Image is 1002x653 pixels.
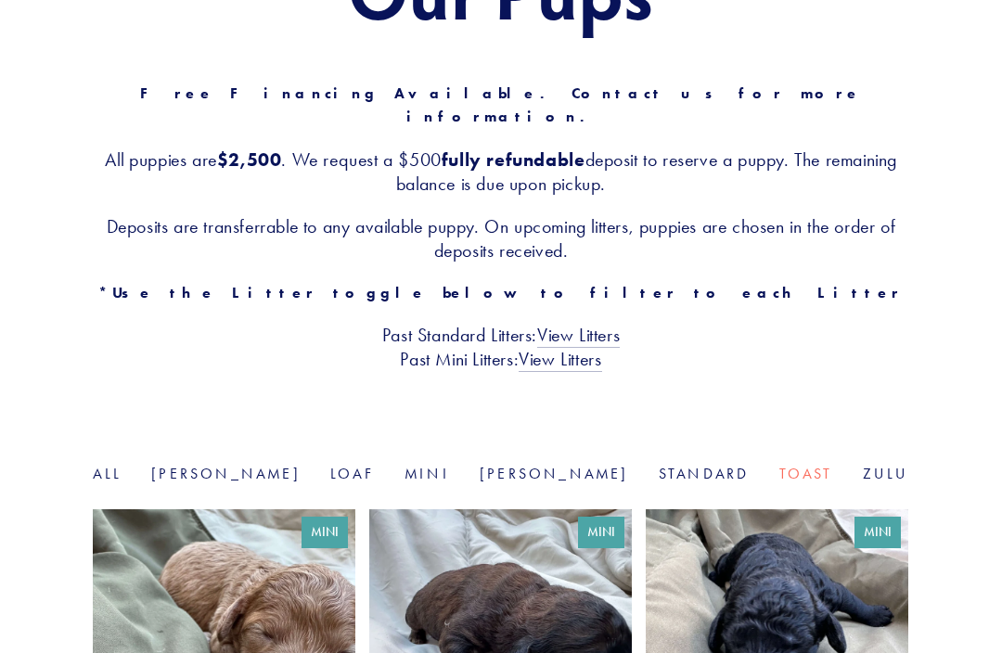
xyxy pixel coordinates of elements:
[93,323,909,371] h3: Past Standard Litters: Past Mini Litters:
[93,147,909,196] h3: All puppies are . We request a $500 deposit to reserve a puppy. The remaining balance is due upon...
[93,214,909,262] h3: Deposits are transferrable to any available puppy. On upcoming litters, puppies are chosen in the...
[151,465,301,482] a: [PERSON_NAME]
[140,84,877,126] strong: Free Financing Available. Contact us for more information.
[442,148,585,171] strong: fully refundable
[405,465,450,482] a: Mini
[659,465,750,482] a: Standard
[863,465,909,482] a: Zulu
[537,324,620,348] a: View Litters
[98,284,903,301] strong: *Use the Litter toggle below to filter to each Litter
[93,465,122,482] a: All
[217,148,282,171] strong: $2,500
[330,465,375,482] a: Loaf
[480,465,629,482] a: [PERSON_NAME]
[519,348,601,372] a: View Litters
[779,465,833,482] a: Toast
